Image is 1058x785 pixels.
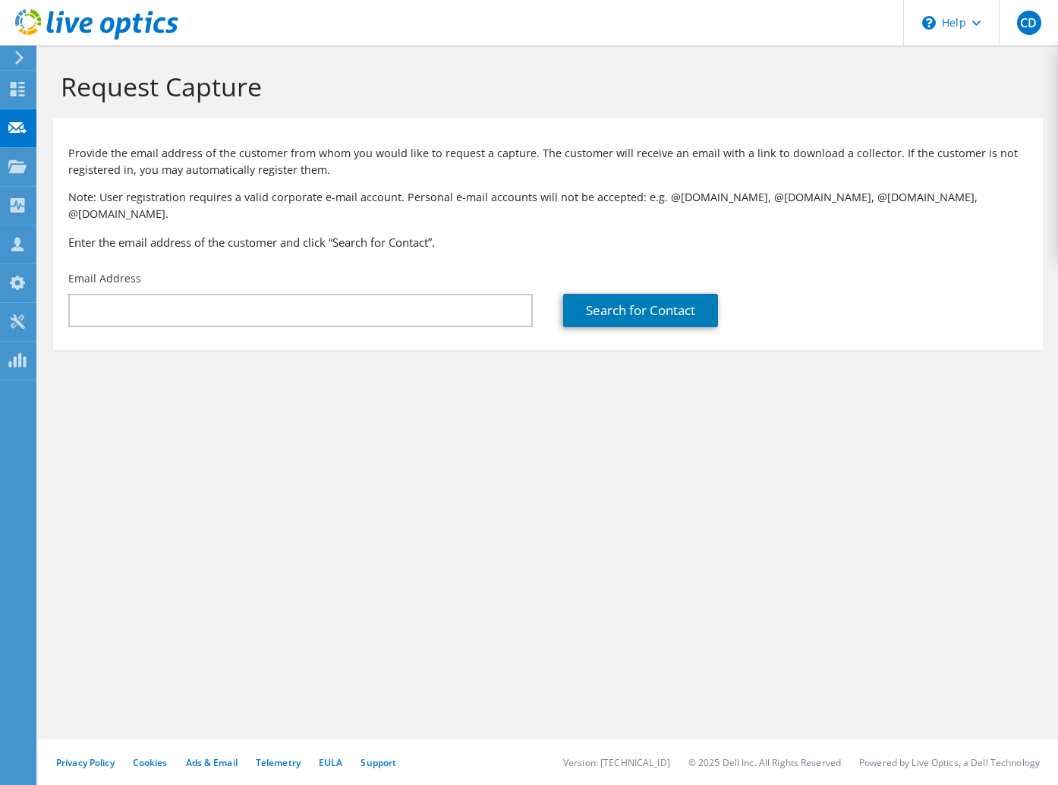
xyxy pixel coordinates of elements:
p: Provide the email address of the customer from whom you would like to request a capture. The cust... [68,145,1028,178]
h1: Request Capture [61,71,1028,102]
a: Telemetry [256,756,301,769]
li: Powered by Live Optics, a Dell Technology [859,756,1040,769]
label: Email Address [68,271,141,286]
h3: Enter the email address of the customer and click “Search for Contact”. [68,234,1028,251]
p: Note: User registration requires a valid corporate e-mail account. Personal e-mail accounts will ... [68,189,1028,222]
a: Cookies [133,756,168,769]
svg: \n [922,16,936,30]
a: EULA [319,756,342,769]
li: Version: [TECHNICAL_ID] [563,756,670,769]
li: © 2025 Dell Inc. All Rights Reserved [688,756,841,769]
a: Search for Contact [563,294,718,327]
span: CD [1017,11,1041,35]
a: Ads & Email [186,756,238,769]
a: Privacy Policy [56,756,115,769]
a: Support [361,756,396,769]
